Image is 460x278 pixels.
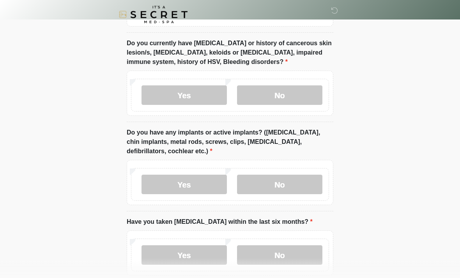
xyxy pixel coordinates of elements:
img: It's A Secret Med Spa Logo [119,6,188,23]
label: No [237,86,322,105]
label: Do you have any implants or active implants? ([MEDICAL_DATA], chin implants, metal rods, screws, ... [127,128,333,156]
label: No [237,246,322,265]
label: Do you currently have [MEDICAL_DATA] or history of cancerous skin lesion/s, [MEDICAL_DATA], keloi... [127,39,333,67]
label: Yes [142,175,227,195]
label: No [237,175,322,195]
label: Have you taken [MEDICAL_DATA] within the last six months? [127,218,313,227]
label: Yes [142,86,227,105]
label: Yes [142,246,227,265]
